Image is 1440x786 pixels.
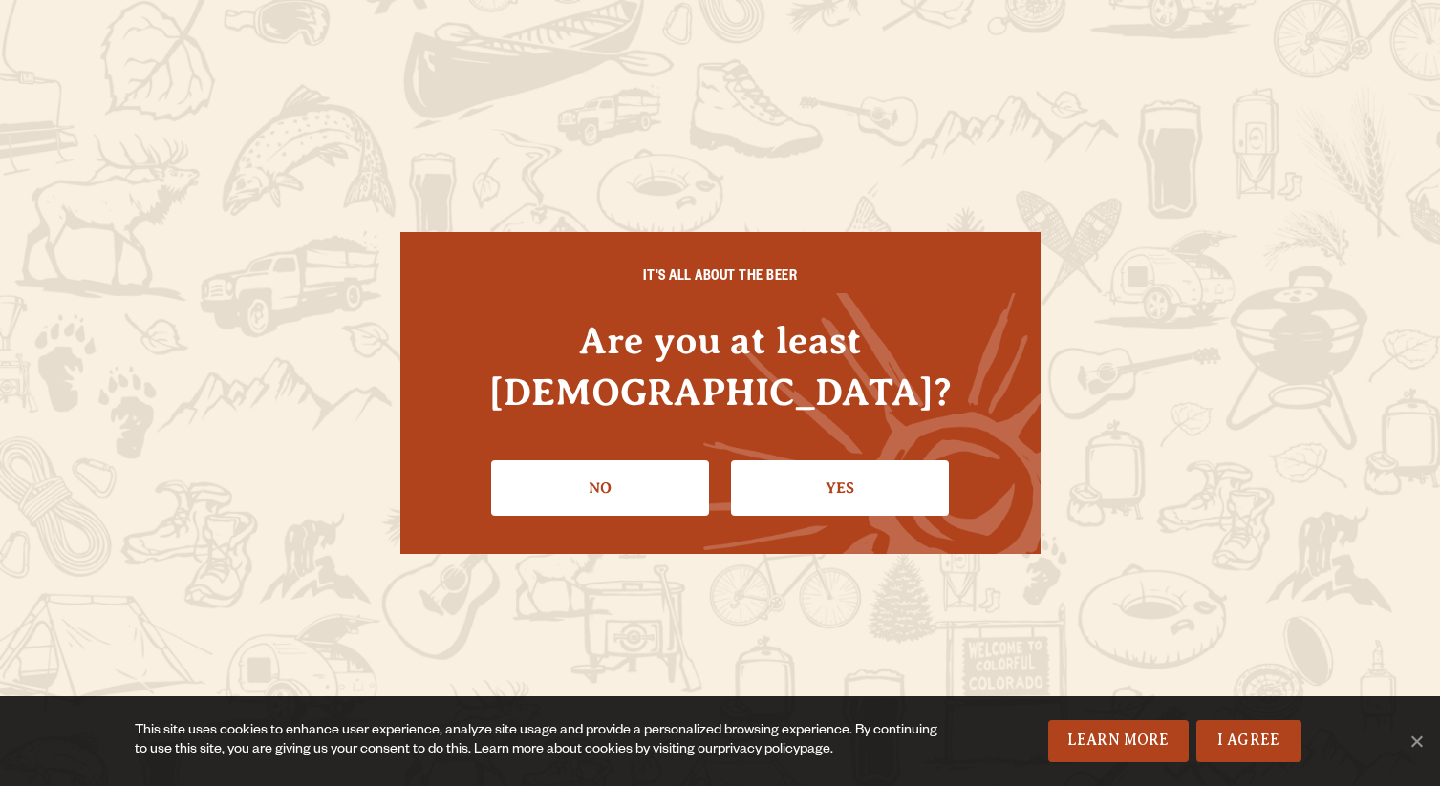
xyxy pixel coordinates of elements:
a: Learn More [1048,720,1189,762]
span: No [1407,732,1426,751]
a: No [491,460,709,516]
h4: Are you at least [DEMOGRAPHIC_DATA]? [439,315,1002,416]
h6: IT'S ALL ABOUT THE BEER [439,270,1002,287]
a: I Agree [1196,720,1301,762]
a: Confirm I'm 21 or older [731,460,949,516]
div: This site uses cookies to enhance user experience, analyze site usage and provide a personalized ... [135,722,941,760]
a: privacy policy [718,743,800,758]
